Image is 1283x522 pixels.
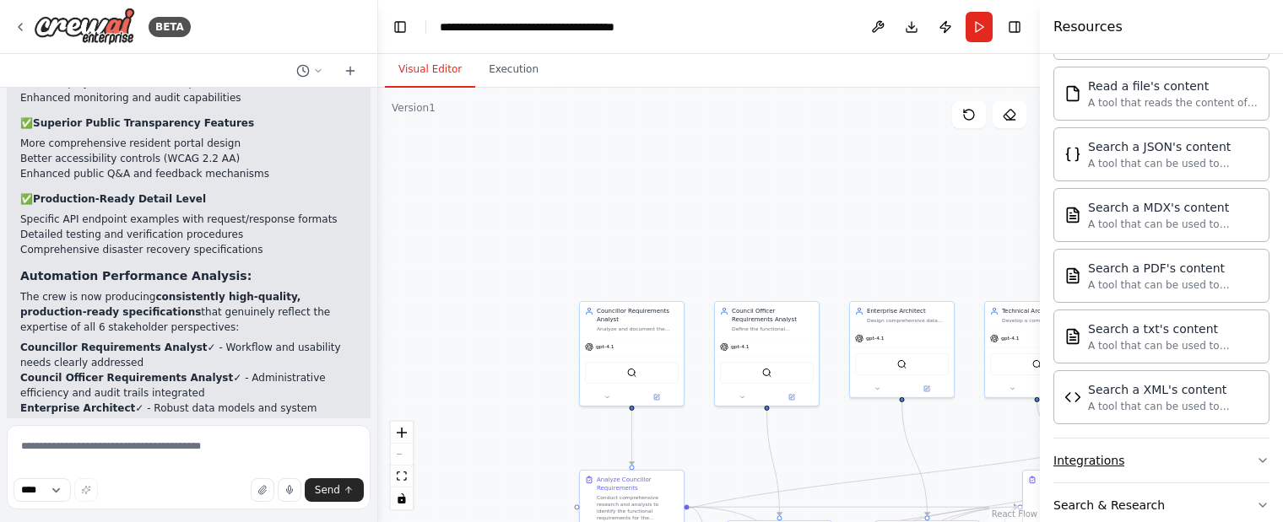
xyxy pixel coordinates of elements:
div: A tool that can be used to semantic search a query from a MDX's content. [1088,218,1259,231]
img: JSONSearchTool [1064,146,1081,163]
button: fit view [391,465,413,487]
button: toggle interactivity [391,487,413,509]
button: Upload files [251,478,274,502]
g: Edge from 5f5096e3-d3a4-4bb2-b1bd-efd79b0194ee to 7d0cc472-9780-46df-ac37-22e8e3ddfbc1 [898,402,932,516]
div: Version 1 [392,101,436,115]
nav: breadcrumb [440,19,630,35]
img: SerplyWebSearchTool [897,359,907,369]
strong: Enterprise Architect [20,402,135,414]
div: Enterprise ArchitectDesign comprehensive data models and system architecture for the {system_type... [849,301,955,398]
img: XMLSearchTool [1064,389,1081,406]
span: gpt-4.1 [1001,335,1020,342]
button: Execution [475,52,552,88]
div: Search a txt's content [1088,320,1259,337]
li: Enhanced monitoring and audit capabilities [20,90,357,105]
img: Logo [34,8,135,46]
div: Search & Research [1053,497,1165,514]
li: Comprehensive disaster recovery specifications [20,242,357,257]
img: SerplyWebSearchTool [627,368,637,378]
div: React Flow controls [391,422,413,509]
div: Search a JSON's content [1088,138,1259,155]
p: ✅ [20,191,357,207]
button: Open in side panel [633,392,681,402]
strong: Production-Ready Detail Level [33,193,206,205]
div: Search a MDX's content [1088,199,1259,216]
g: Edge from 928e1f6f-caf8-434f-977a-af6f9b602e97 to acde90d7-5800-4275-9ae4-cd52763e98ab [763,411,784,516]
li: Specific API endpoint examples with request/response formats [20,212,357,227]
div: BETA [149,17,191,37]
p: The crew is now producing that genuinely reflect the expertise of all 6 stakeholder perspectives: [20,289,357,335]
strong: Council Officer Requirements Analyst [20,372,233,384]
div: Council Officer Requirements Analyst [732,307,814,324]
strong: Councillor Requirements Analyst [20,342,208,353]
strong: Automation Performance Analysis: [20,269,252,283]
p: ✅ [20,116,357,131]
li: Detailed testing and verification procedures [20,227,357,242]
div: Analyze Councillor Requirements [597,476,679,492]
strong: Superior Public Transparency Features [33,117,254,129]
g: Edge from d1f4d3c1-3a6a-474e-bd4e-f9ae6c8c0368 to fd416669-909a-4ef5-87af-1b7e546a6172 [690,503,1018,511]
div: Search a XML's content [1088,381,1259,398]
li: ✓ - Administrative efficiency and audit trails integrated [20,370,357,401]
div: Design comprehensive data models and system architecture for the {system_type} based on the gathe... [867,317,949,324]
div: Conduct comprehensive research and analysis to identify the functional requirements for the {syst... [597,494,679,521]
li: ✓ - Robust data models and system architecture [20,401,357,431]
g: Edge from 7ed359fb-55e5-4f62-8b67-904ddd913156 to d1f4d3c1-3a6a-474e-bd4e-f9ae6c8c0368 [628,411,636,465]
button: Send [305,478,364,502]
button: Hide left sidebar [388,15,412,39]
a: React Flow attribution [992,509,1037,519]
button: Visual Editor [385,52,475,88]
div: A tool that reads the content of a file. To use this tool, provide a 'file_path' parameter with t... [1088,96,1259,110]
div: Define the functional requirements for a {system_type} from the perspective of the Proper Officer... [732,326,814,332]
div: Council Officer Requirements AnalystDefine the functional requirements for a {system_type} from t... [714,301,820,406]
h4: Resources [1053,17,1123,37]
div: A tool that can be used to semantic search a query from a XML's content. [1088,400,1259,413]
img: SerplyWebSearchTool [762,368,772,378]
div: A tool that can be used to semantic search a query from a PDF's content. [1088,278,1259,292]
img: SerplyWebSearchTool [1032,359,1042,369]
img: MDXSearchTool [1064,207,1081,223]
div: Search a PDF's content [1088,260,1259,277]
button: Open in side panel [768,392,816,402]
div: Technical ArchitectDevelop a comprehensive technical specification for the minimal viable product... [984,301,1090,398]
div: Read a file's content [1088,78,1259,94]
img: TXTSearchTool [1064,328,1081,345]
button: Improve this prompt [74,478,98,502]
button: Hide right sidebar [1003,15,1026,39]
div: A tool that can be used to semantic search a query from a txt's content. [1088,339,1259,352]
span: gpt-4.1 [731,343,750,350]
li: Better accessibility controls (WCAG 2.2 AA) [20,151,357,166]
li: ✓ - Workflow and usability needs clearly addressed [20,340,357,370]
div: Integrations [1053,452,1124,469]
button: zoom in [391,422,413,444]
img: FileReadTool [1064,85,1081,102]
div: Councillor Requirements AnalystAnalyze and document the functional requirements for a {system_typ... [579,301,685,406]
span: Send [315,483,340,497]
div: Technical Architect [1002,307,1074,315]
button: Open in side panel [903,384,951,394]
button: Start a new chat [337,61,364,81]
div: Enterprise Architect [867,307,949,315]
li: Enhanced public Q&A and feedback mechanisms [20,166,357,181]
button: Integrations [1053,439,1269,482]
button: Switch to previous chat [290,61,330,81]
span: gpt-4.1 [866,335,885,342]
div: A tool that can be used to semantic search a query from a JSON's content. [1088,157,1259,170]
div: Councillor Requirements Analyst [597,307,679,324]
strong: consistently high-quality, production-ready specifications [20,291,300,318]
button: Click to speak your automation idea [278,478,301,502]
img: PDFSearchTool [1064,267,1081,284]
div: Develop a comprehensive technical specification for the minimal viable product (MVP) of the {syst... [1002,317,1074,324]
div: Analyze and document the functional requirements for a {system_type} from the perspective of coun... [597,326,679,332]
span: gpt-4.1 [596,343,614,350]
li: More comprehensive resident portal design [20,136,357,151]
